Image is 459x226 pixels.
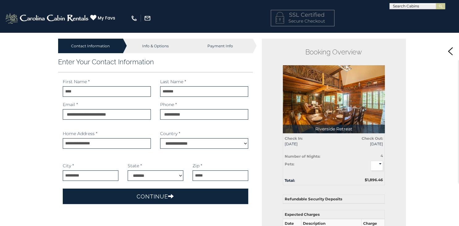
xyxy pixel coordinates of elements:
strong: Number of Nights: [285,154,320,159]
span: My Favs [98,15,115,21]
h2: Booking Overview [283,48,385,56]
label: First Name * [63,79,90,85]
label: City * [63,163,74,169]
label: Last Name * [160,79,186,85]
label: State * [128,163,142,169]
div: 4 [356,153,383,158]
img: LOCKICON1.png [276,12,284,23]
label: Zip * [193,163,202,169]
th: Refundable Security Deposits [283,194,385,203]
h3: Enter Your Contact Information [58,58,253,66]
strong: Pets: [285,162,294,166]
strong: Check In: [285,136,303,141]
img: mail-regular-white.png [144,15,151,22]
img: phone-regular-white.png [131,15,138,22]
label: Country * [160,130,180,137]
button: Continue [63,189,249,204]
a: My Favs [90,15,117,21]
img: White-1-2.png [5,12,90,24]
h4: SSL Certified [276,12,329,18]
p: Riverside Retreat [283,125,385,133]
label: Email * [63,101,78,108]
div: $1,896.46 [334,177,388,182]
label: Home Address * [63,130,97,137]
strong: Total: [285,178,295,183]
img: 1714396949_thumbnail.jpeg [283,65,385,133]
strong: Check Out: [362,136,383,141]
span: [DATE] [285,141,329,147]
label: Phone * [160,101,177,108]
p: Secure Checkout [276,18,329,24]
th: Expected Charges [283,210,385,219]
span: [DATE] [338,141,383,147]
